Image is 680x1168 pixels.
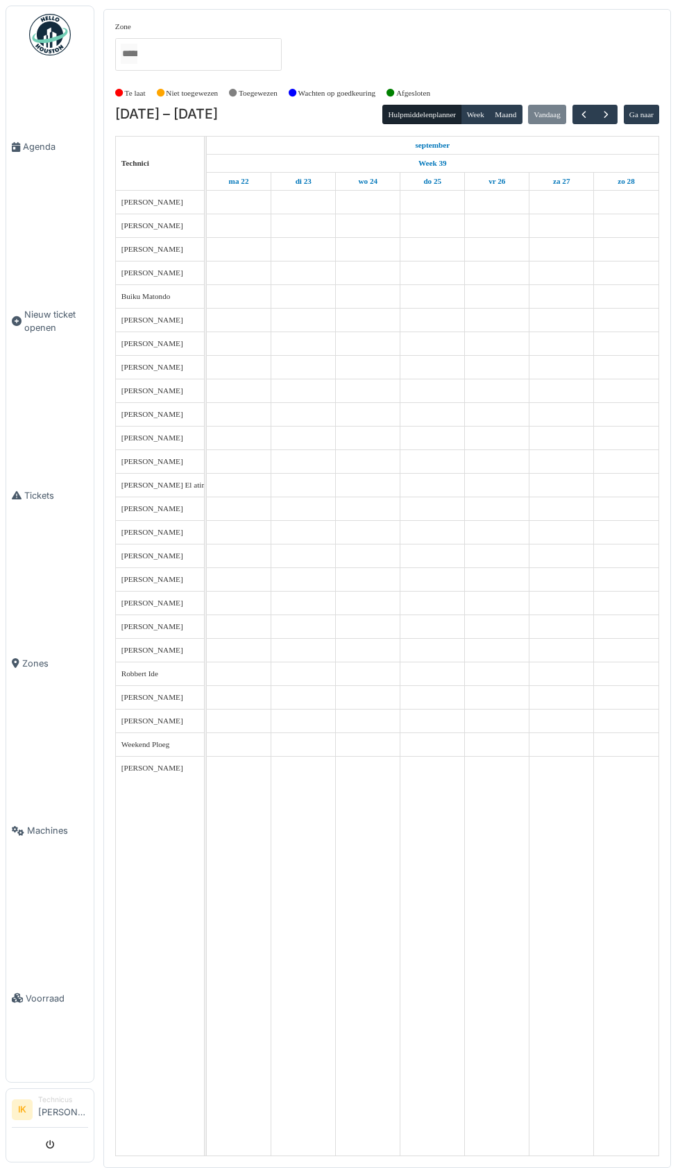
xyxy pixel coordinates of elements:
[420,173,445,190] a: 25 september 2025
[121,622,183,630] span: [PERSON_NAME]
[27,824,88,837] span: Machines
[121,292,171,300] span: Buiku Matondo
[121,268,183,277] span: [PERSON_NAME]
[12,1099,33,1120] li: IK
[115,106,218,123] h2: [DATE] – [DATE]
[6,63,94,231] a: Agenda
[121,504,183,513] span: [PERSON_NAME]
[6,231,94,412] a: Nieuw ticket openen
[121,316,183,324] span: [PERSON_NAME]
[382,105,461,124] button: Hulpmiddelenplanner
[121,457,183,465] span: [PERSON_NAME]
[411,137,453,154] a: 22 september 2025
[38,1094,88,1105] div: Technicus
[121,646,183,654] span: [PERSON_NAME]
[121,410,183,418] span: [PERSON_NAME]
[121,740,170,748] span: Weekend Ploeg
[6,412,94,580] a: Tickets
[121,481,210,489] span: [PERSON_NAME] El atimi
[121,433,183,442] span: [PERSON_NAME]
[292,173,315,190] a: 23 september 2025
[121,764,183,772] span: [PERSON_NAME]
[121,363,183,371] span: [PERSON_NAME]
[6,579,94,747] a: Zones
[26,992,88,1005] span: Voorraad
[550,173,574,190] a: 27 september 2025
[614,173,638,190] a: 28 september 2025
[12,1094,88,1128] a: IK Technicus[PERSON_NAME]
[166,87,218,99] label: Niet toegewezen
[121,221,183,230] span: [PERSON_NAME]
[595,105,618,125] button: Volgende
[572,105,595,125] button: Vorige
[239,87,278,99] label: Toegewezen
[6,915,94,1083] a: Voorraad
[298,87,376,99] label: Wachten op goedkeuring
[121,245,183,253] span: [PERSON_NAME]
[38,1094,88,1124] li: [PERSON_NAME]
[355,173,381,190] a: 24 september 2025
[415,155,450,172] a: Week 39
[115,21,131,33] label: Zone
[121,528,183,536] span: [PERSON_NAME]
[461,105,490,124] button: Week
[485,173,509,190] a: 26 september 2025
[121,716,183,725] span: [PERSON_NAME]
[22,657,88,670] span: Zones
[489,105,522,124] button: Maand
[121,339,183,347] span: [PERSON_NAME]
[24,489,88,502] span: Tickets
[29,14,71,55] img: Badge_color-CXgf-gQk.svg
[528,105,566,124] button: Vandaag
[6,747,94,915] a: Machines
[121,44,137,64] input: Alles
[121,669,158,678] span: Robbert Ide
[121,386,183,395] span: [PERSON_NAME]
[121,159,149,167] span: Technici
[121,198,183,206] span: [PERSON_NAME]
[125,87,146,99] label: Te laat
[226,173,253,190] a: 22 september 2025
[24,308,88,334] span: Nieuw ticket openen
[396,87,430,99] label: Afgesloten
[23,140,88,153] span: Agenda
[624,105,660,124] button: Ga naar
[121,599,183,607] span: [PERSON_NAME]
[121,575,183,583] span: [PERSON_NAME]
[121,693,183,701] span: [PERSON_NAME]
[121,551,183,560] span: [PERSON_NAME]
